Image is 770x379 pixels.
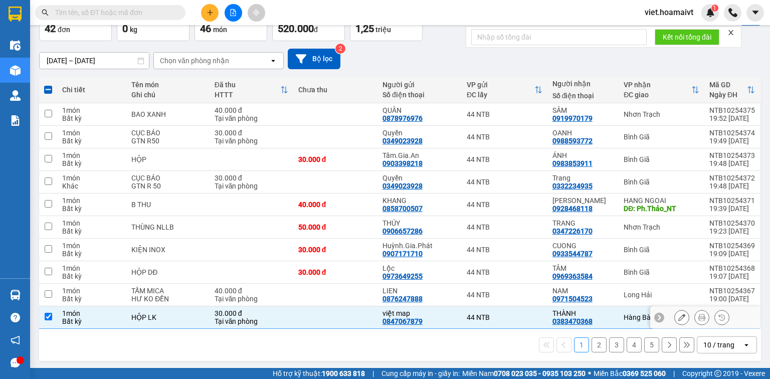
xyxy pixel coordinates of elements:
span: file-add [230,9,237,16]
img: warehouse-icon [10,65,21,76]
div: Trang [552,174,614,182]
div: 0919970179 [552,114,593,122]
button: Bộ lọc [288,49,340,69]
div: 1 món [62,129,121,137]
span: question-circle [11,313,20,322]
th: Toggle SortBy [210,77,293,103]
div: 30.000 đ [298,268,372,276]
div: HTTT [215,91,280,99]
img: warehouse-icon [10,290,21,300]
div: 19:00 [DATE] [709,295,755,303]
div: Ngày ĐH [709,91,747,99]
div: NTB10254369 [709,242,755,250]
div: 0928468118 [552,205,593,213]
div: 44 NTB [467,313,542,321]
div: 1 món [62,287,121,295]
div: Bất kỳ [62,272,121,280]
button: 1 [574,337,589,352]
div: 1 món [62,264,121,272]
div: 40.000 đ [298,201,372,209]
div: TRANG [552,219,614,227]
div: LIEN [382,287,457,295]
div: Bình Giã [624,133,699,141]
div: HỘP LK [131,313,204,321]
div: 1 món [62,151,121,159]
div: NTB10254373 [709,151,755,159]
div: 44 NTB [467,291,542,299]
div: ÁNH [552,151,614,159]
div: Bình Giã [624,246,699,254]
div: 40.000 đ [215,106,288,114]
span: plus [207,9,214,16]
div: BAO XANH [131,110,204,118]
div: Huỳnh.Gia.Phát [382,242,457,250]
div: GTN R 50 [131,182,204,190]
div: việt map [382,309,457,317]
div: 19:49 [DATE] [709,137,755,145]
div: ĐC lấy [467,91,534,99]
button: 3 [609,337,624,352]
div: KHANG [382,197,457,205]
div: HỘP [131,155,204,163]
span: caret-down [751,8,760,17]
strong: 1900 633 818 [322,369,365,377]
div: 0988593772 [552,137,593,145]
div: HANG NGOAI [624,197,699,205]
div: 44 NTB [467,155,542,163]
div: Tâm.Gia.An [382,151,457,159]
span: | [372,368,374,379]
div: THÀNH [552,309,614,317]
div: VP nhận [624,81,691,89]
div: 19:23 [DATE] [709,227,755,235]
div: 0349023928 [382,137,423,145]
div: 1 món [62,174,121,182]
div: 19:09 [DATE] [709,250,755,258]
div: 44 NTB [467,110,542,118]
span: copyright [714,370,721,377]
div: 0847067879 [382,317,423,325]
div: Bình Giã [624,268,699,276]
div: 0858700507 [382,205,423,213]
div: 1 món [62,197,121,205]
div: Chọn văn phòng nhận [160,56,229,66]
span: notification [11,335,20,345]
div: NTB10254372 [709,174,755,182]
span: 0 [122,23,128,35]
span: Miền Bắc [594,368,666,379]
div: 30.000 đ [215,309,288,317]
div: TẤM MICA [131,287,204,295]
div: Nhơn Trạch [624,110,699,118]
div: Bất kỳ [62,295,121,303]
th: Toggle SortBy [704,77,760,103]
div: 10 / trang [703,340,734,350]
div: CỤC BÁO [131,129,204,137]
span: message [11,358,20,367]
svg: open [742,341,750,349]
div: 0332234935 [552,182,593,190]
div: Bất kỳ [62,205,121,213]
div: Nhơn Trạch [624,223,699,231]
input: Nhập số tổng đài [471,29,647,45]
span: aim [253,9,260,16]
div: 44 NTB [467,268,542,276]
div: Bất kỳ [62,114,121,122]
div: 0907171710 [382,250,423,258]
div: THÙNG NLLB [131,223,204,231]
span: 46 [200,23,211,35]
div: Bất kỳ [62,250,121,258]
button: aim [248,4,265,22]
button: caret-down [746,4,764,22]
span: đ [314,26,318,34]
div: HỘP DĐ [131,268,204,276]
div: Quyền [382,129,457,137]
div: THÚY [382,219,457,227]
div: 0349023928 [382,182,423,190]
div: Số điện thoại [552,92,614,100]
div: Tại văn phòng [215,114,288,122]
div: OANH [552,129,614,137]
div: 19:48 [DATE] [709,182,755,190]
span: Cung cấp máy in - giấy in: [381,368,460,379]
div: Long Hải [624,291,699,299]
div: B THU [131,201,204,209]
div: HƯ KO ĐỀN [131,295,204,303]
